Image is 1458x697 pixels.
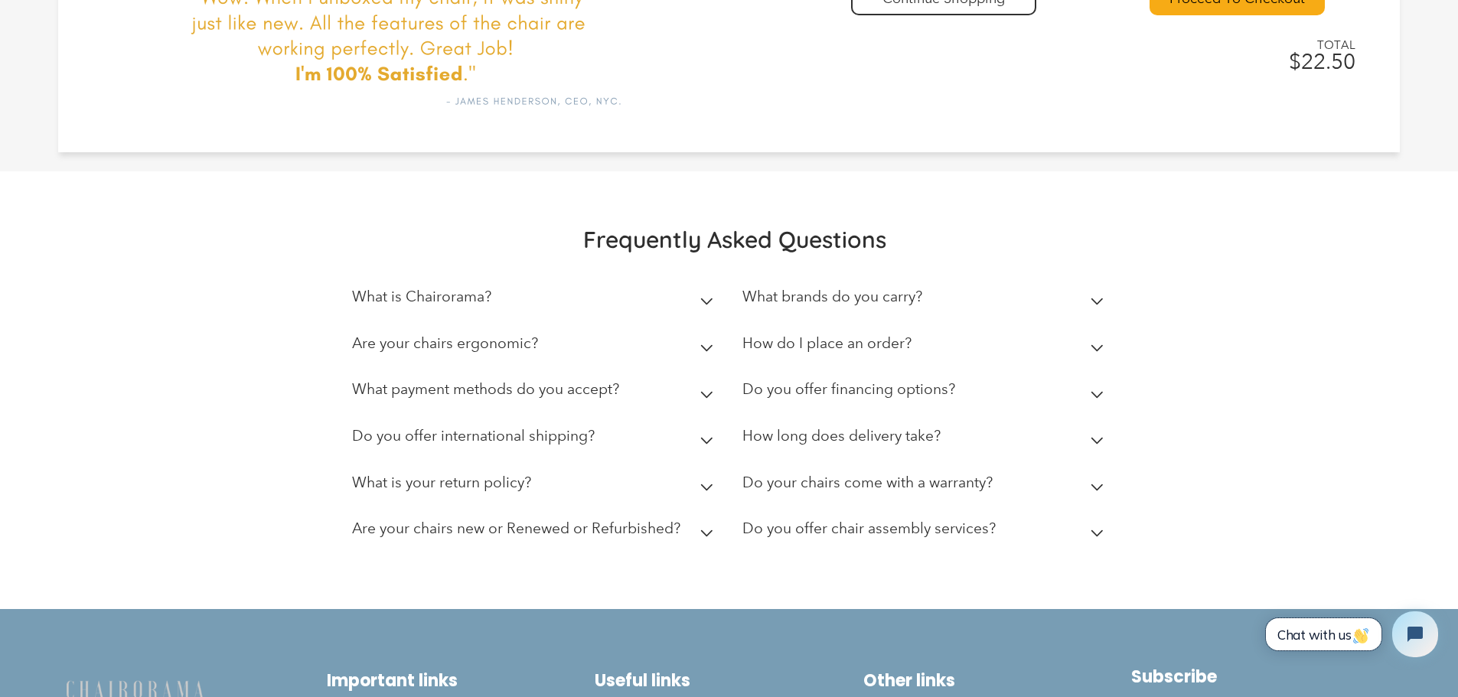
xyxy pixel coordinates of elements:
[352,416,719,463] summary: Do you offer international shipping?
[863,670,1132,691] h2: Other links
[327,670,595,691] h2: Important links
[742,324,1110,370] summary: How do I place an order?
[352,370,719,416] summary: What payment methods do you accept?
[742,334,912,352] h2: How do I place an order?
[742,288,922,305] h2: What brands do you carry?
[352,427,595,445] h2: Do you offer international shipping?
[352,519,680,537] h2: Are your chairs new or Renewed or Refurbished?
[742,427,941,445] h2: How long does delivery take?
[352,324,719,370] summary: Are your chairs ergonomic?
[742,277,1110,324] summary: What brands do you carry?
[352,474,531,491] h2: What is your return policy?
[742,416,1110,463] summary: How long does delivery take?
[595,670,863,691] h2: Useful links
[742,509,1110,555] summary: Do you offer chair assembly services?
[742,474,993,491] h2: Do your chairs come with a warranty?
[1281,38,1355,52] span: TOTAL
[352,463,719,510] summary: What is your return policy?
[1249,598,1451,670] iframe: Tidio Chat
[742,380,955,398] h2: Do you offer financing options?
[352,225,1117,254] h2: Frequently Asked Questions
[352,380,619,398] h2: What payment methods do you accept?
[1289,49,1355,74] span: $22.50
[352,288,491,305] h2: What is Chairorama?
[742,370,1110,416] summary: Do you offer financing options?
[1131,666,1400,687] h2: Subscribe
[352,334,538,352] h2: Are your chairs ergonomic?
[352,277,719,324] summary: What is Chairorama?
[742,519,996,537] h2: Do you offer chair assembly services?
[742,463,1110,510] summary: Do your chairs come with a warranty?
[352,509,719,555] summary: Are your chairs new or Renewed or Refurbished?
